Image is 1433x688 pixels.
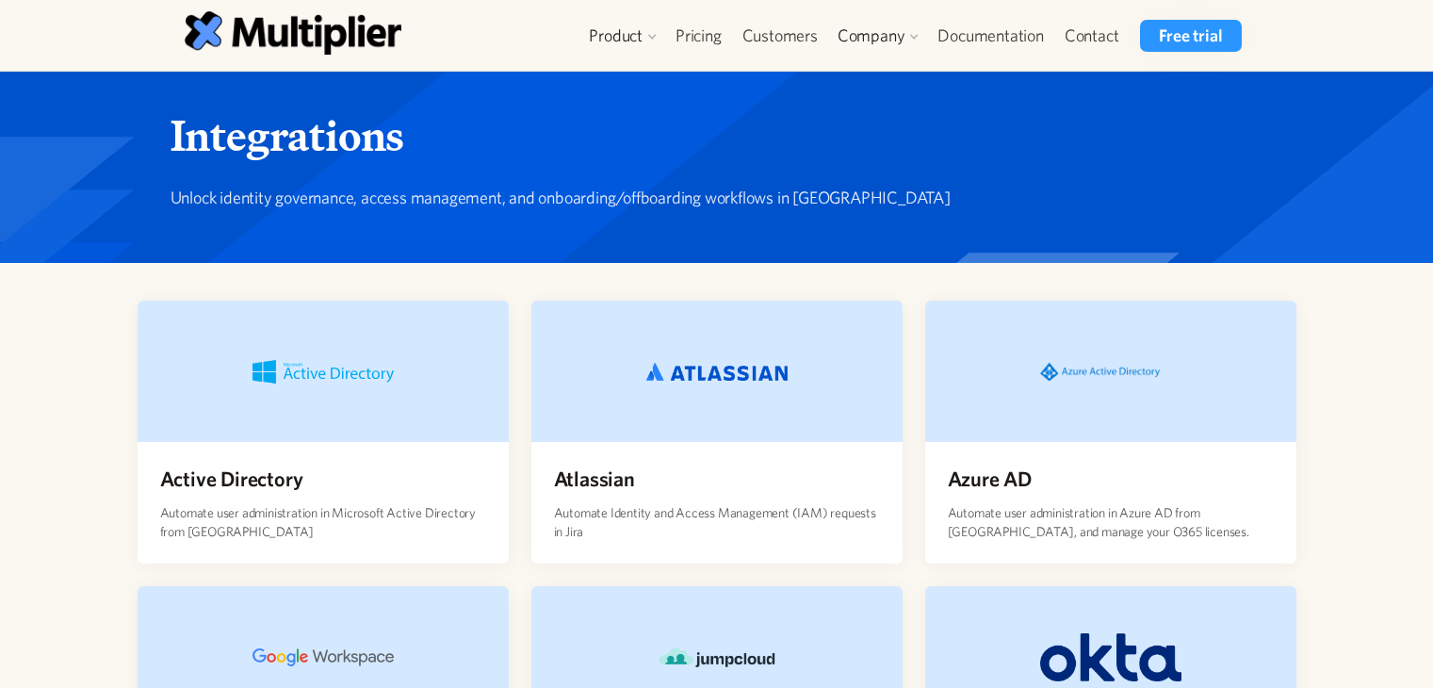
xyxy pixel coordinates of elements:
[665,20,732,52] a: Pricing
[589,25,643,47] div: Product
[1140,20,1241,52] a: Free trial
[1040,633,1181,681] img: Okta
[646,363,788,381] img: Atlassian
[828,20,928,52] div: Company
[554,501,880,541] p: Automate Identity and Access Management (IAM) requests in Jira
[1054,20,1130,52] a: Contact
[579,20,665,52] div: Product
[554,465,635,494] h4: Atlassian
[252,648,394,666] img: Google Workspace
[838,25,905,47] div: Company
[1040,351,1181,393] img: Azure AD
[160,465,303,494] h4: Active Directory
[171,185,1249,210] p: Unlock identity governance, access management, and onboarding/offboarding workflows in [GEOGRAPHI...
[948,501,1274,541] p: Automate user administration in Azure AD from [GEOGRAPHIC_DATA], and manage your O365 licenses.
[160,501,486,541] p: Automate user administration in Microsoft Active Directory from [GEOGRAPHIC_DATA]
[531,301,903,564] a: AtlassianAtlassianAutomate Identity and Access Management (IAM) requests in Jira
[732,20,828,52] a: Customers
[171,109,1249,162] h1: Integrations
[927,20,1053,52] a: Documentation
[948,465,1032,494] h4: Azure AD
[252,360,394,384] img: Active Directory
[646,639,788,676] img: Jumpcloud
[925,301,1296,564] a: Azure ADAzure ADAutomate user administration in Azure AD from [GEOGRAPHIC_DATA], and manage your ...
[138,301,509,564] a: Active DirectoryActive DirectoryAutomate user administration in Microsoft Active Directory from [...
